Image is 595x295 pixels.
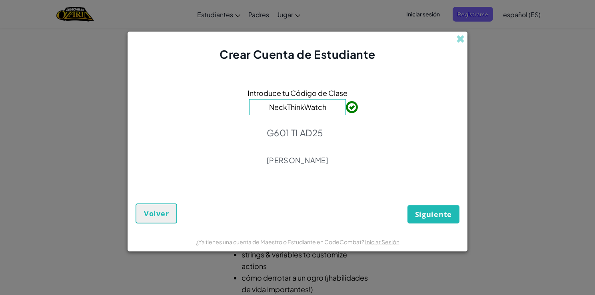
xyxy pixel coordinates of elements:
button: Siguiente [407,205,459,223]
p: G601 TI AD25 [267,127,328,138]
span: Crear Cuenta de Estudiante [220,47,375,61]
button: Volver [136,203,177,223]
span: Volver [144,209,169,218]
span: Introduce tu Código de Clase [248,87,347,99]
span: ¿Ya tienes una cuenta de Maestro o Estudiante en CodeCombat? [196,238,365,245]
p: [PERSON_NAME] [267,155,328,165]
a: Iniciar Sesión [365,238,399,245]
span: Siguiente [415,209,452,219]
